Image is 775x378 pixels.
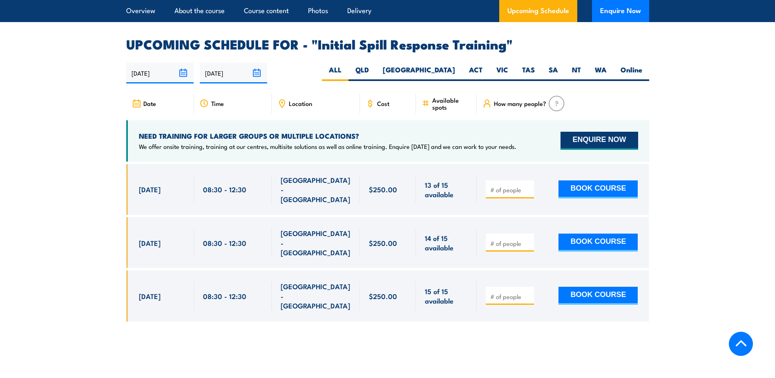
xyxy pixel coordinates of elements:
input: # of people [490,186,531,194]
button: BOOK COURSE [558,287,638,305]
span: Cost [377,100,389,107]
span: 08:30 - 12:30 [203,238,246,248]
label: WA [588,65,614,81]
span: Time [211,100,224,107]
label: TAS [515,65,542,81]
input: To date [200,63,267,83]
span: [GEOGRAPHIC_DATA] - [GEOGRAPHIC_DATA] [281,228,351,257]
label: QLD [348,65,376,81]
span: 08:30 - 12:30 [203,291,246,301]
p: We offer onsite training, training at our centres, multisite solutions as well as online training... [139,142,516,151]
label: [GEOGRAPHIC_DATA] [376,65,462,81]
input: From date [126,63,194,83]
span: How many people? [494,100,546,107]
span: Available spots [432,97,471,110]
span: 14 of 15 available [425,233,468,252]
span: [DATE] [139,291,161,301]
span: [GEOGRAPHIC_DATA] - [GEOGRAPHIC_DATA] [281,281,351,310]
span: [DATE] [139,238,161,248]
h2: UPCOMING SCHEDULE FOR - "Initial Spill Response Training" [126,38,649,49]
label: ALL [322,65,348,81]
input: # of people [490,292,531,301]
span: 08:30 - 12:30 [203,184,246,194]
label: Online [614,65,649,81]
input: # of people [490,239,531,248]
span: [GEOGRAPHIC_DATA] - [GEOGRAPHIC_DATA] [281,175,351,204]
button: ENQUIRE NOW [561,132,638,150]
label: SA [542,65,565,81]
span: 15 of 15 available [425,286,468,306]
span: $250.00 [369,238,397,248]
span: 13 of 15 available [425,180,468,199]
span: $250.00 [369,184,397,194]
h4: NEED TRAINING FOR LARGER GROUPS OR MULTIPLE LOCATIONS? [139,131,516,140]
button: BOOK COURSE [558,234,638,252]
button: BOOK COURSE [558,180,638,198]
label: NT [565,65,588,81]
span: Location [289,100,312,107]
label: VIC [489,65,515,81]
span: [DATE] [139,184,161,194]
span: Date [143,100,156,107]
label: ACT [462,65,489,81]
span: $250.00 [369,291,397,301]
